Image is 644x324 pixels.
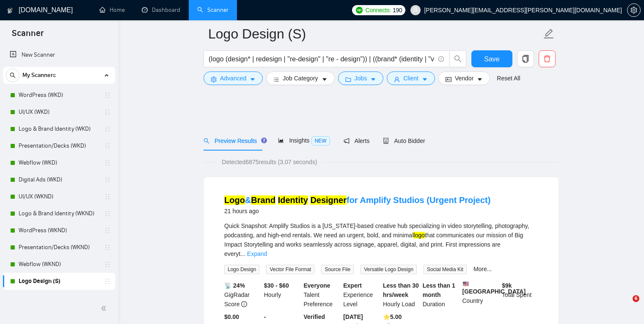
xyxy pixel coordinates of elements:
b: Less than 1 month [423,282,455,298]
b: Less than 30 hrs/week [383,282,419,298]
span: notification [344,138,350,144]
a: Logo & Brand Identity (WKD) [19,121,99,137]
span: caret-down [477,76,483,82]
img: logo [7,4,13,17]
a: WordPress (WKD) [19,87,99,104]
mark: logo [413,232,424,239]
input: Scanner name... [208,23,542,44]
div: Hourly Load [381,281,421,309]
span: holder [104,210,111,217]
input: Search Freelance Jobs... [209,54,435,64]
span: Connects: [366,5,391,15]
span: holder [104,109,111,115]
span: My Scanners [22,67,56,84]
span: holder [104,143,111,149]
span: caret-down [422,76,428,82]
div: GigRadar Score [223,281,262,309]
span: idcard [446,76,451,82]
span: Social Media Kit [424,265,467,274]
button: barsJob Categorycaret-down [266,71,334,85]
a: Expand [247,250,267,257]
mark: Brand [251,195,275,205]
a: Presentation/Decks (WKD) [19,137,99,154]
b: $ 9k [502,282,512,289]
div: Duration [421,281,461,309]
span: NEW [311,136,330,146]
span: Advanced [220,74,246,83]
b: $30 - $60 [264,282,289,289]
button: setting [627,3,641,17]
a: UI/UX (WKD) [19,104,99,121]
span: area-chart [278,137,284,143]
span: setting [627,7,640,14]
span: Logo Design [224,265,259,274]
a: searchScanner [197,6,228,14]
span: Save [484,54,499,64]
div: Country [461,281,501,309]
span: Jobs [355,74,367,83]
span: holder [104,261,111,268]
span: Versatile Logo Design [361,265,417,274]
mark: Designer [310,195,347,205]
span: holder [104,244,111,251]
a: setting [627,7,641,14]
div: Quick Snapshot: Amplify Studios is a [US_STATE]-based creative hub specializing in video storytel... [224,221,538,258]
span: Insights [278,137,330,144]
span: caret-down [370,76,376,82]
a: Webflow (WKD) [19,154,99,171]
span: double-left [101,304,109,313]
span: user [413,7,418,13]
b: - [264,313,266,320]
span: setting [211,76,217,82]
a: Logo&Brand Identity Designerfor Amplify Studios (Urgent Project) [224,195,490,205]
span: Vendor [455,74,473,83]
b: 📡 24% [224,282,245,289]
button: search [449,50,466,67]
span: Client [403,74,418,83]
span: holder [104,227,111,234]
button: idcardVendorcaret-down [438,71,490,85]
span: caret-down [250,76,256,82]
button: userClientcaret-down [387,71,435,85]
img: 🇺🇸 [463,281,469,287]
span: holder [104,92,111,99]
a: WordPress (WKND) [19,222,99,239]
li: New Scanner [3,47,115,63]
a: Digital Ads (WKD) [19,171,99,188]
span: Preview Results [204,137,264,144]
span: robot [383,138,389,144]
div: Hourly [262,281,302,309]
span: search [204,138,209,144]
a: dashboardDashboard [142,6,180,14]
span: user [394,76,400,82]
a: New Scanner [10,47,108,63]
a: Logo Design (S) [19,273,99,290]
div: Tooltip anchor [260,137,268,144]
b: Expert [343,282,362,289]
a: Reset All [497,74,520,83]
button: search [6,69,19,82]
div: 21 hours ago [224,206,490,216]
span: edit [543,28,554,39]
button: Save [471,50,512,67]
span: Job Category [283,74,318,83]
span: Alerts [344,137,370,144]
mark: Logo [224,195,245,205]
button: folderJobscaret-down [338,71,384,85]
span: ... [240,250,245,257]
mark: Identity [278,195,308,205]
span: copy [517,55,534,63]
span: 6 [633,295,639,302]
b: Verified [304,313,325,320]
span: holder [104,278,111,285]
span: Source File [321,265,354,274]
span: caret-down [322,76,328,82]
b: $0.00 [224,313,239,320]
span: info-circle [438,56,444,62]
span: delete [539,55,555,63]
iframe: Intercom live chat [615,295,636,316]
span: info-circle [241,301,247,307]
a: Presentation/Decks (WKND) [19,239,99,256]
button: delete [539,50,556,67]
a: Logo & Brand Identity ([DATE] AM) [19,290,99,307]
